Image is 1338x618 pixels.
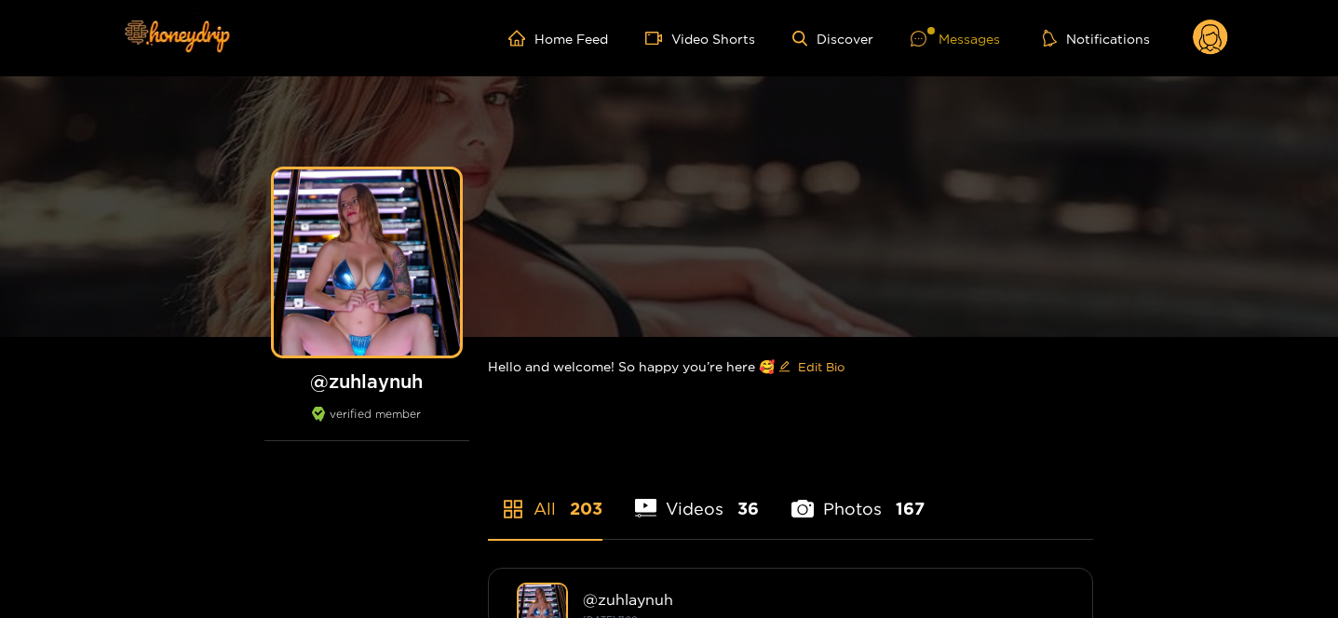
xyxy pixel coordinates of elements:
span: video-camera [645,30,671,47]
span: 203 [570,497,602,520]
span: home [508,30,534,47]
a: Discover [792,31,873,47]
div: Hello and welcome! So happy you’re here 🥰 [488,337,1093,396]
span: 36 [737,497,759,520]
a: Video Shorts [645,30,755,47]
span: edit [778,360,791,374]
div: Messages [911,28,1000,49]
div: verified member [264,407,469,441]
li: Videos [635,455,760,539]
span: 167 [896,497,925,520]
span: Edit Bio [798,357,845,376]
button: Notifications [1037,29,1156,47]
a: Home Feed [508,30,608,47]
li: Photos [791,455,925,539]
h1: @ zuhlaynuh [264,369,469,393]
li: All [488,455,602,539]
button: editEdit Bio [775,352,848,382]
div: @ zuhlaynuh [583,591,1064,608]
span: appstore [502,498,524,520]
